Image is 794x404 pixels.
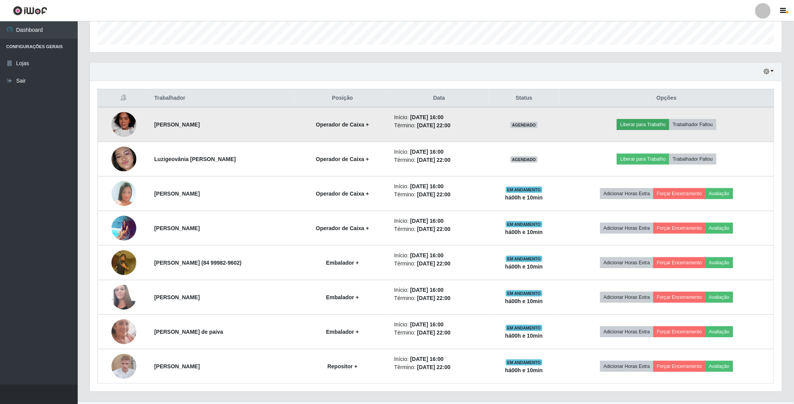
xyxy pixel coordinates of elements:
strong: há 00 h e 10 min [505,367,543,373]
time: [DATE] 22:00 [417,157,451,163]
button: Avaliação [705,257,733,268]
time: [DATE] 22:00 [417,295,451,301]
button: Avaliação [705,292,733,303]
strong: Operador de Caixa + [316,191,369,197]
img: 1742965437986.jpeg [111,109,136,140]
li: Início: [394,355,484,363]
span: AGENDADO [510,156,538,163]
li: Término: [394,329,484,337]
strong: Embalador + [326,294,359,300]
strong: há 00 h e 10 min [505,229,543,235]
li: Término: [394,294,484,302]
strong: há 00 h e 10 min [505,333,543,339]
span: EM ANDAMENTO [506,256,543,262]
img: 1747589224615.jpeg [111,305,136,359]
button: Trabalhador Faltou [669,119,716,130]
span: EM ANDAMENTO [506,221,543,227]
th: Data [390,89,489,108]
img: 1737214491896.jpeg [111,175,136,212]
time: [DATE] 16:00 [410,218,444,224]
button: Liberar para Trabalho [617,154,669,165]
img: 1709163979582.jpeg [111,276,136,318]
strong: Repositor + [327,363,357,369]
img: 1735522558460.jpeg [111,132,136,186]
li: Término: [394,156,484,164]
strong: Operador de Caixa + [316,156,369,162]
button: Trabalhador Faltou [669,154,716,165]
button: Adicionar Horas Extra [600,257,653,268]
button: Adicionar Horas Extra [600,188,653,199]
time: [DATE] 22:00 [417,191,451,198]
button: Forçar Encerramento [653,223,705,234]
button: Avaliação [705,188,733,199]
strong: [PERSON_NAME] [154,121,200,128]
li: Início: [394,217,484,225]
button: Forçar Encerramento [653,257,705,268]
strong: [PERSON_NAME] [154,225,200,231]
th: Trabalhador [150,89,295,108]
li: Término: [394,191,484,199]
strong: [PERSON_NAME] de paiva [154,329,223,335]
strong: [PERSON_NAME] (84 99982-9602) [154,260,242,266]
time: [DATE] 22:00 [417,364,451,370]
time: [DATE] 16:00 [410,114,444,120]
strong: há 00 h e 10 min [505,298,543,304]
strong: Embalador + [326,329,359,335]
li: Início: [394,286,484,294]
li: Início: [394,148,484,156]
li: Início: [394,321,484,329]
button: Liberar para Trabalho [617,119,669,130]
strong: [PERSON_NAME] [154,294,200,300]
button: Avaliação [705,361,733,372]
time: [DATE] 16:00 [410,287,444,293]
button: Forçar Encerramento [653,292,705,303]
button: Adicionar Horas Extra [600,292,653,303]
time: [DATE] 22:00 [417,260,451,267]
li: Início: [394,182,484,191]
img: 1710091653960.jpeg [111,350,136,383]
button: Adicionar Horas Extra [600,223,653,234]
strong: Embalador + [326,260,359,266]
li: Início: [394,251,484,260]
strong: há 00 h e 10 min [505,194,543,201]
strong: [PERSON_NAME] [154,363,200,369]
img: CoreUI Logo [13,6,47,16]
span: EM ANDAMENTO [506,187,543,193]
button: Forçar Encerramento [653,326,705,337]
strong: Operador de Caixa + [316,121,369,128]
span: EM ANDAMENTO [506,359,543,366]
strong: Operador de Caixa + [316,225,369,231]
li: Término: [394,121,484,130]
time: [DATE] 22:00 [417,226,451,232]
time: [DATE] 16:00 [410,321,444,328]
li: Término: [394,225,484,233]
img: 1748991397943.jpeg [111,215,136,241]
button: Forçar Encerramento [653,188,705,199]
strong: Luzigeovânia [PERSON_NAME] [154,156,236,162]
time: [DATE] 16:00 [410,183,444,189]
button: Forçar Encerramento [653,361,705,372]
time: [DATE] 16:00 [410,356,444,362]
button: Adicionar Horas Extra [600,361,653,372]
th: Posição [295,89,389,108]
span: EM ANDAMENTO [506,325,543,331]
strong: [PERSON_NAME] [154,191,200,197]
th: Opções [559,89,774,108]
li: Início: [394,113,484,121]
time: [DATE] 22:00 [417,329,451,336]
button: Avaliação [705,326,733,337]
button: Avaliação [705,223,733,234]
li: Término: [394,363,484,371]
img: 1754156218289.jpeg [111,246,136,279]
time: [DATE] 16:00 [410,149,444,155]
time: [DATE] 16:00 [410,252,444,258]
button: Adicionar Horas Extra [600,326,653,337]
span: AGENDADO [510,122,538,128]
time: [DATE] 22:00 [417,122,451,128]
strong: há 00 h e 10 min [505,264,543,270]
th: Status [489,89,559,108]
span: EM ANDAMENTO [506,290,543,296]
li: Término: [394,260,484,268]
